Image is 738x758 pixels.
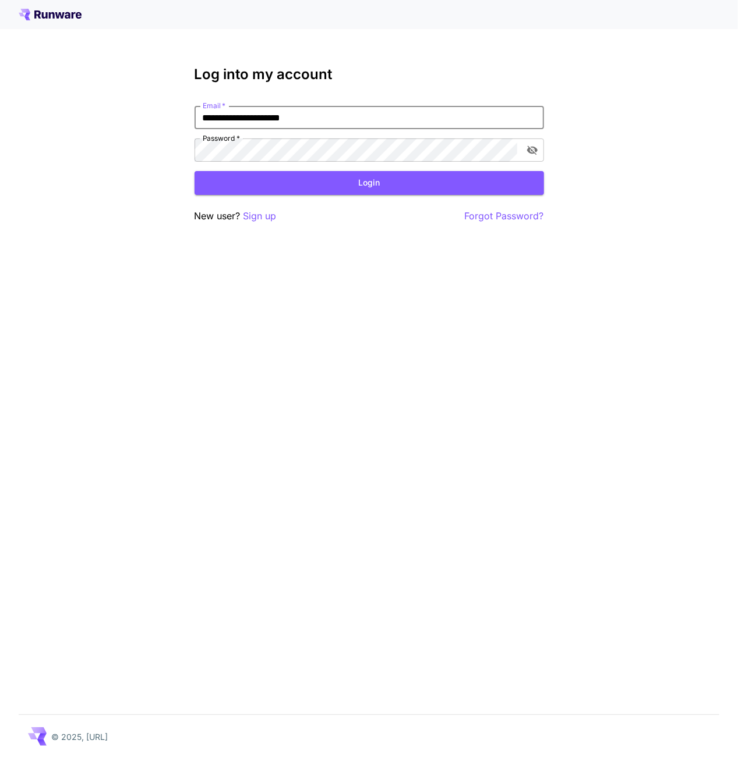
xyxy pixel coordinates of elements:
[195,171,544,195] button: Login
[243,209,277,223] button: Sign up
[51,731,108,743] p: © 2025, [URL]
[465,209,544,223] button: Forgot Password?
[203,101,225,111] label: Email
[195,209,277,223] p: New user?
[195,66,544,83] h3: Log into my account
[522,140,543,161] button: toggle password visibility
[203,133,240,143] label: Password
